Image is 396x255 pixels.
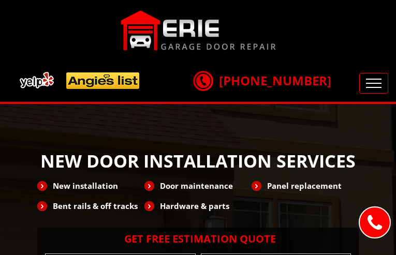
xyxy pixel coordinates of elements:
li: Bent rails & off tracks [37,197,144,215]
button: Toggle navigation [359,73,388,94]
h2: Get Free Estimation Quote [42,233,354,245]
li: Door maintenance [144,177,252,194]
li: Hardware & parts [144,197,252,215]
img: call.png [190,68,216,94]
img: Erie.png [121,10,276,51]
li: New installation [37,177,144,194]
a: [PHONE_NUMBER] [193,72,331,89]
h1: NEW DOOR INSTALLATION SERVICES [37,151,359,172]
li: Panel replacement [252,177,359,194]
img: add.png [16,68,144,93]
